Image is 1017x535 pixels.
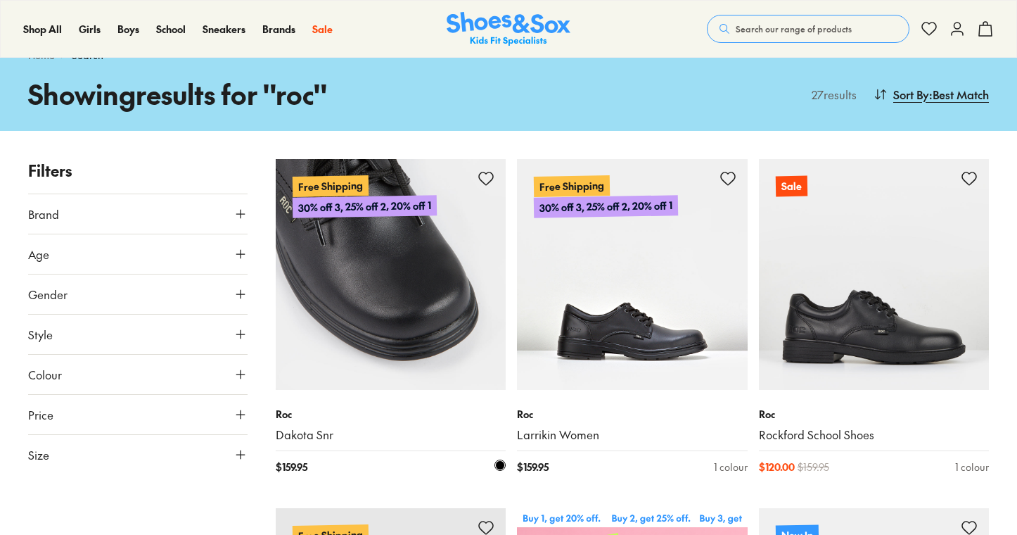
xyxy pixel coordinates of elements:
[79,22,101,36] span: Girls
[929,86,989,103] span: : Best Match
[707,15,909,43] button: Search our range of products
[156,22,186,37] a: School
[28,159,248,182] p: Filters
[517,159,748,390] a: Free Shipping30% off 3, 25% off 2, 20% off 1
[276,407,506,422] p: Roc
[276,460,307,474] span: $ 159.95
[534,175,610,197] p: Free Shipping
[203,22,245,37] a: Sneakers
[28,194,248,234] button: Brand
[276,159,506,390] a: Free Shipping30% off 3, 25% off 2, 20% off 1
[28,275,248,314] button: Gender
[759,460,795,474] span: $ 120.00
[262,22,295,36] span: Brands
[28,366,62,383] span: Colour
[759,159,990,390] a: Sale
[292,174,369,199] p: Free Shipping
[714,460,748,474] div: 1 colour
[28,355,248,394] button: Colour
[28,286,68,303] span: Gender
[23,22,62,37] a: Shop All
[517,460,549,474] span: $ 159.95
[23,22,62,36] span: Shop All
[312,22,333,37] a: Sale
[276,427,506,443] a: Dakota Snr
[28,206,59,222] span: Brand
[955,460,989,474] div: 1 colour
[28,326,53,343] span: Style
[28,315,248,354] button: Style
[447,12,570,46] img: SNS_Logo_Responsive.svg
[28,446,49,463] span: Size
[736,23,852,35] span: Search our range of products
[262,22,295,37] a: Brands
[28,74,509,114] h1: Showing results for " roc "
[517,427,748,443] a: Larrikin Women
[292,192,437,221] p: 30% off 3, 25% off 2, 20% off 1
[806,86,857,103] p: 27 results
[447,12,570,46] a: Shoes & Sox
[893,86,929,103] span: Sort By
[28,395,248,434] button: Price
[203,22,245,36] span: Sneakers
[28,406,53,423] span: Price
[759,407,990,422] p: Roc
[312,22,333,36] span: Sale
[79,22,101,37] a: Girls
[156,22,186,36] span: School
[28,234,248,274] button: Age
[28,246,49,263] span: Age
[117,22,139,37] a: Boys
[874,79,989,110] button: Sort By:Best Match
[117,22,139,36] span: Boys
[759,427,990,443] a: Rockford School Shoes
[517,407,748,422] p: Roc
[28,435,248,474] button: Size
[775,176,807,197] p: Sale
[798,460,829,474] span: $ 159.95
[534,195,678,218] p: 30% off 3, 25% off 2, 20% off 1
